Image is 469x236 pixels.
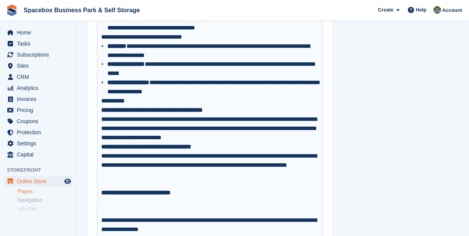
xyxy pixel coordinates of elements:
[17,176,63,187] span: Online Store
[17,138,63,149] span: Settings
[416,6,427,14] span: Help
[4,38,72,49] a: menu
[18,205,72,213] a: Info Bar
[17,49,63,60] span: Subscriptions
[4,83,72,93] a: menu
[4,116,72,127] a: menu
[18,214,72,221] a: Appearance
[21,4,143,16] a: Spacebox Business Park & Self Storage
[4,27,72,38] a: menu
[17,72,63,82] span: CRM
[4,127,72,138] a: menu
[17,38,63,49] span: Tasks
[442,7,462,14] span: Account
[4,94,72,104] a: menu
[18,188,72,195] a: Pages
[7,166,76,174] span: Storefront
[17,105,63,116] span: Pricing
[4,149,72,160] a: menu
[6,5,18,16] img: stora-icon-8386f47178a22dfd0bd8f6a31ec36ba5ce8667c1dd55bd0f319d3a0aa187defe.svg
[63,177,72,186] a: Preview store
[4,105,72,116] a: menu
[17,94,63,104] span: Invoices
[433,6,441,14] img: sahil
[4,138,72,149] a: menu
[17,83,63,93] span: Analytics
[18,197,72,204] a: Navigation
[17,127,63,138] span: Protection
[17,149,63,160] span: Capital
[4,49,72,60] a: menu
[17,116,63,127] span: Coupons
[378,6,393,14] span: Create
[17,27,63,38] span: Home
[4,60,72,71] a: menu
[17,60,63,71] span: Sites
[4,72,72,82] a: menu
[4,176,72,187] a: menu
